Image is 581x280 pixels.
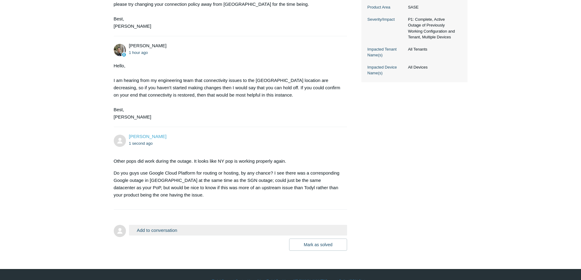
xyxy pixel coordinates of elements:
[129,141,153,146] time: 08/15/2025, 11:09
[129,134,167,139] span: Randall Kilgore
[129,50,148,55] time: 08/15/2025, 10:01
[289,239,347,251] button: Mark as solved
[368,16,405,23] dt: Severity/Impact
[129,134,167,139] a: [PERSON_NAME]
[405,64,461,70] dd: All Devices
[129,43,167,48] span: Michael Tjader
[114,169,341,199] p: Do you guys use Google Cloud Platform for routing or hosting, by any chance? I see there was a co...
[114,62,341,121] div: Hello, I am hearing from my engineering team that connectivity issues to the [GEOGRAPHIC_DATA] lo...
[114,158,341,165] p: Other pops did work during the outage. It looks like NY pop is working properly again.
[405,16,461,40] dd: P1: Complete, Active Outage of Previously Working Configuration and Tenant, Multiple Devices
[405,4,461,10] dd: SASE
[368,46,405,58] dt: Impacted Tenant Name(s)
[129,225,347,236] button: Add to conversation
[368,64,405,76] dt: Impacted Device Name(s)
[368,4,405,10] dt: Product Area
[405,46,461,52] dd: All Tenants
